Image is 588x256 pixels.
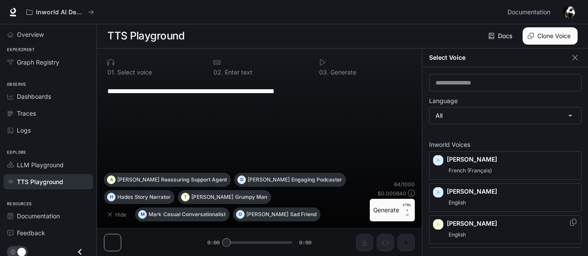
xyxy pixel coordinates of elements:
[507,7,550,18] span: Documentation
[139,207,146,221] div: M
[104,207,132,221] button: Hide
[246,212,288,217] p: [PERSON_NAME]
[104,190,174,204] button: HHadesStory Narrator
[291,177,342,182] p: Engaging Podcaster
[23,3,98,21] button: All workspaces
[181,190,189,204] div: T
[3,27,93,42] a: Overview
[17,160,64,169] span: LLM Playground
[523,27,578,45] button: Clone Voice
[149,212,162,217] p: Mark
[430,107,581,124] div: All
[191,194,233,200] p: [PERSON_NAME]
[17,92,51,101] span: Dashboards
[3,157,93,172] a: LLM Playground
[36,9,84,16] p: Inworld AI Demos
[429,98,458,104] p: Language
[3,89,93,104] a: Dashboards
[403,202,411,213] p: CTRL +
[447,187,578,196] p: [PERSON_NAME]
[223,69,252,75] p: Enter text
[329,69,356,75] p: Generate
[17,58,59,67] span: Graph Registry
[3,225,93,240] a: Feedback
[233,207,320,221] button: O[PERSON_NAME]Sad Friend
[447,230,468,240] span: English
[116,69,152,75] p: Select voice
[161,177,227,182] p: Reassuring Support Agent
[248,177,290,182] p: [PERSON_NAME]
[319,69,329,75] p: 0 3 .
[17,228,45,237] span: Feedback
[3,123,93,138] a: Logs
[107,173,115,187] div: A
[447,198,468,208] span: English
[290,212,317,217] p: Sad Friend
[3,55,93,70] a: Graph Registry
[3,174,93,189] a: TTS Playground
[17,211,60,220] span: Documentation
[487,27,516,45] a: Docs
[107,27,184,45] h1: TTS Playground
[163,212,226,217] p: Casual Conversationalist
[236,207,244,221] div: O
[107,69,116,75] p: 0 1 .
[563,6,575,18] img: User avatar
[403,202,411,218] p: ⏎
[238,173,246,187] div: D
[117,194,133,200] p: Hades
[135,207,229,221] button: MMarkCasual Conversationalist
[3,106,93,121] a: Traces
[560,3,578,21] button: User avatar
[447,219,578,228] p: [PERSON_NAME]
[117,177,159,182] p: [PERSON_NAME]
[569,219,578,226] button: Copy Voice ID
[17,126,31,135] span: Logs
[447,155,578,164] p: [PERSON_NAME]
[17,177,63,186] span: TTS Playground
[178,190,271,204] button: T[PERSON_NAME]Grumpy Man
[107,190,115,204] div: H
[17,109,36,118] span: Traces
[370,199,415,221] button: GenerateCTRL +⏎
[135,194,171,200] p: Story Narrator
[429,142,582,148] p: Inworld Voices
[447,165,494,176] span: French (Français)
[234,173,346,187] button: D[PERSON_NAME]Engaging Podcaster
[17,30,44,39] span: Overview
[235,194,267,200] p: Grumpy Man
[104,173,231,187] button: A[PERSON_NAME]Reassuring Support Agent
[504,3,557,21] a: Documentation
[3,208,93,224] a: Documentation
[213,69,223,75] p: 0 2 .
